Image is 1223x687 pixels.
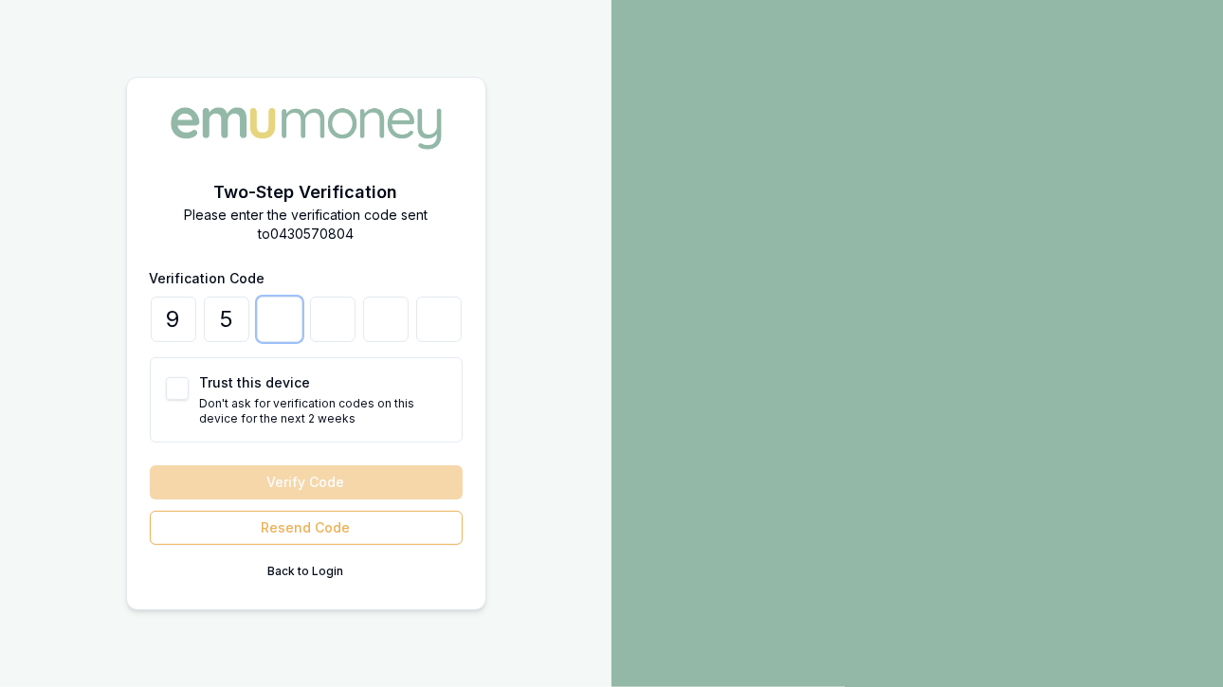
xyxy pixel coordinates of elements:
[200,396,447,426] p: Don't ask for verification codes on this device for the next 2 weeks
[150,556,463,587] button: Back to Login
[150,206,463,244] p: Please enter the verification code sent to 0430570804
[200,374,311,390] label: Trust this device
[150,511,463,545] button: Resend Code
[164,100,448,155] img: Emu Money
[150,179,463,206] h2: Two-Step Verification
[150,270,265,286] label: Verification Code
